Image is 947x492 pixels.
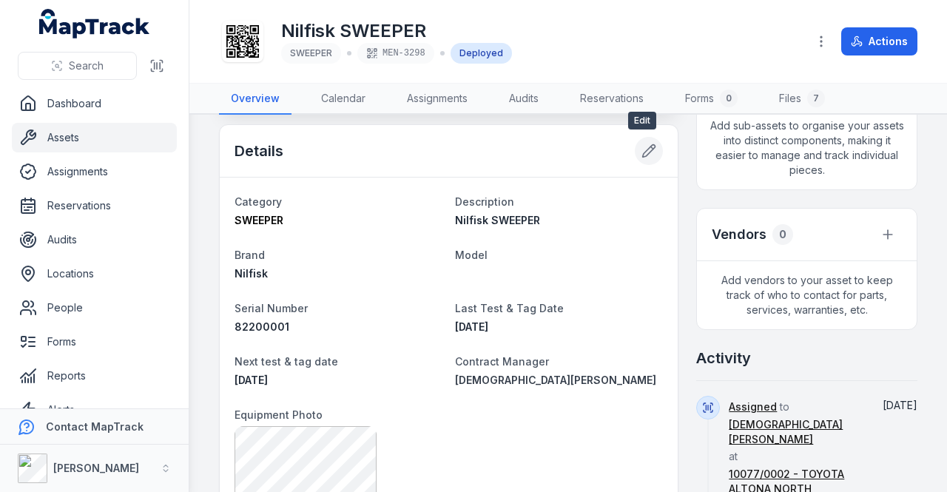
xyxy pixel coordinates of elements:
span: Contract Manager [455,355,549,368]
time: 8/14/2025, 3:24:20 PM [883,399,917,411]
time: 1/28/2026, 11:00:00 AM [235,374,268,386]
span: Model [455,249,488,261]
span: Nilfisk [235,267,268,280]
a: Locations [12,259,177,289]
a: Assigned [729,400,777,414]
a: Assignments [12,157,177,186]
span: Search [69,58,104,73]
span: [DATE] [455,320,488,333]
a: Forms [12,327,177,357]
div: Deployed [451,43,512,64]
time: 7/20/2025, 10:00:00 AM [455,320,488,333]
h3: Vendors [712,224,766,245]
a: Assets [12,123,177,152]
button: Actions [841,27,917,55]
span: Category [235,195,282,208]
button: Search [18,52,137,80]
a: Forms0 [673,84,749,115]
span: Description [455,195,514,208]
span: Add sub-assets to organise your assets into distinct components, making it easier to manage and t... [697,107,917,189]
strong: Contact MapTrack [46,420,144,433]
a: Calendar [309,84,377,115]
span: SWEEPER [290,47,332,58]
span: Next test & tag date [235,355,338,368]
a: Reports [12,361,177,391]
h2: Details [235,141,283,161]
span: Serial Number [235,302,308,314]
a: [DEMOGRAPHIC_DATA][PERSON_NAME] [455,373,664,388]
a: Files7 [767,84,837,115]
a: Reservations [12,191,177,220]
span: Edit [628,112,656,129]
span: Add vendors to your asset to keep track of who to contact for parts, services, warranties, etc. [697,261,917,329]
a: Dashboard [12,89,177,118]
a: Overview [219,84,291,115]
a: [DEMOGRAPHIC_DATA][PERSON_NAME] [729,417,861,447]
span: [DATE] [235,374,268,386]
div: 0 [772,224,793,245]
a: Audits [12,225,177,255]
a: Assignments [395,84,479,115]
span: SWEEPER [235,214,283,226]
a: People [12,293,177,323]
div: 7 [807,90,825,107]
div: MEN-3298 [357,43,434,64]
a: Alerts [12,395,177,425]
a: Audits [497,84,550,115]
span: Equipment Photo [235,408,323,421]
div: 0 [720,90,738,107]
strong: [PERSON_NAME] [53,462,139,474]
h1: Nilfisk SWEEPER [281,19,512,43]
span: Nilfisk SWEEPER [455,214,540,226]
span: [DATE] [883,399,917,411]
h2: Activity [696,348,751,368]
span: Last Test & Tag Date [455,302,564,314]
span: Brand [235,249,265,261]
a: MapTrack [39,9,150,38]
span: 82200001 [235,320,289,333]
a: Reservations [568,84,656,115]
